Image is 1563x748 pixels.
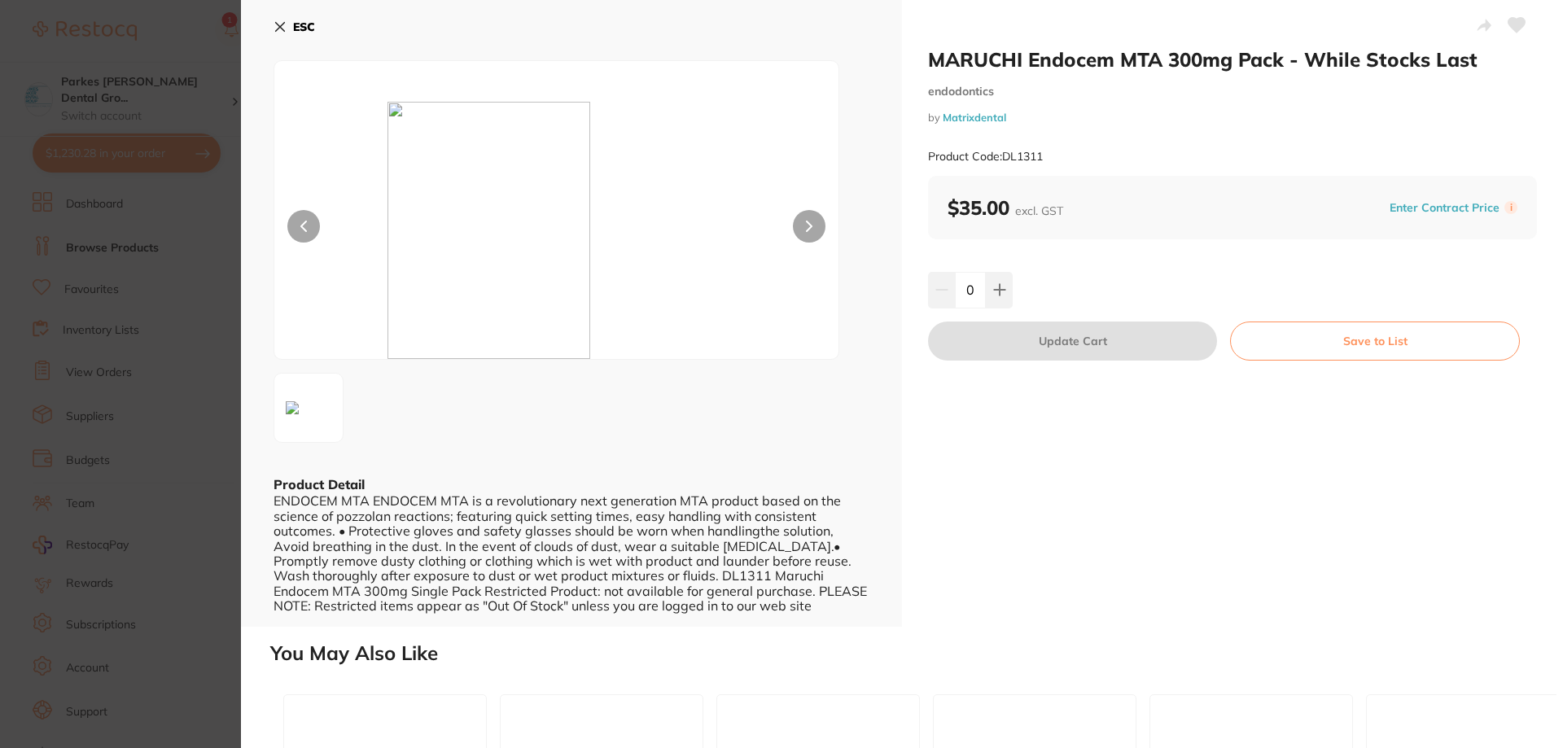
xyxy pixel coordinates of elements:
[274,13,315,41] button: ESC
[928,150,1043,164] small: Product Code: DL1311
[928,322,1217,361] button: Update Cart
[1385,200,1504,216] button: Enter Contract Price
[1015,203,1063,218] span: excl. GST
[943,111,1006,124] a: Matrixdental
[928,47,1537,72] h2: MARUCHI Endocem MTA 300mg Pack - While Stocks Last
[274,493,869,613] div: ENDOCEM MTA ENDOCEM MTA is a revolutionary next generation MTA product based on the science of po...
[279,395,305,421] img: MzAweDMwMC5qcGc
[274,476,365,492] b: Product Detail
[1504,201,1517,214] label: i
[928,85,1537,98] small: endodontics
[948,195,1063,220] b: $35.00
[1230,322,1520,361] button: Save to List
[293,20,315,34] b: ESC
[387,102,726,359] img: MzAweDMwMC5qcGc
[928,112,1537,124] small: by
[270,642,1556,665] h2: You May Also Like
